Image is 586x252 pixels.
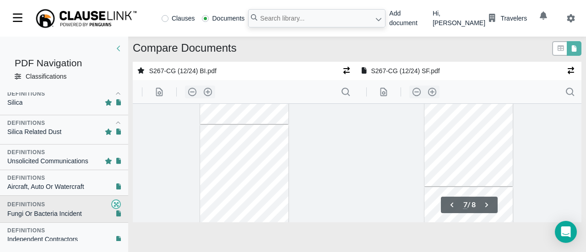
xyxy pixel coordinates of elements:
[7,200,45,209] div: Definitions
[149,66,217,76] span: S267-CG (12/24) BI.pdf
[7,182,84,192] div: Aircraft, Auto Or Watercraft
[26,72,66,81] div: Classifications
[15,57,114,69] h4: PDF Navigation
[7,235,78,244] div: Independent Contractors
[7,174,45,182] div: Definitions
[133,80,357,222] iframe: webviewer
[433,9,527,28] div: Hi, [PERSON_NAME]
[389,9,425,28] div: Add document
[111,199,121,209] div: Expand Clauses
[7,156,88,166] div: Unsolicited Communications
[202,15,244,21] label: Documents
[7,90,45,98] div: Definitions
[35,8,138,29] img: ClauseLink
[371,66,440,76] span: S267-CG (12/24) SF.pdf
[248,9,385,27] input: Search library...
[357,80,581,222] iframe: webviewer
[500,14,527,23] div: Travelers
[7,44,121,54] div: Collapse Panel
[7,127,61,137] div: Silica Related Dust
[162,15,195,21] label: Clauses
[7,226,45,235] div: Definitions
[7,90,121,111] button: DefinitionsSilica
[555,221,577,243] div: Open Intercom Messenger
[7,119,121,140] button: DefinitionsSilica Related Dust
[7,148,45,156] div: Definitions
[7,119,45,127] div: Definitions
[133,41,237,62] div: Compare Documents
[7,209,82,219] div: Fungi Or Bacteria Incident
[7,98,22,107] div: Silica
